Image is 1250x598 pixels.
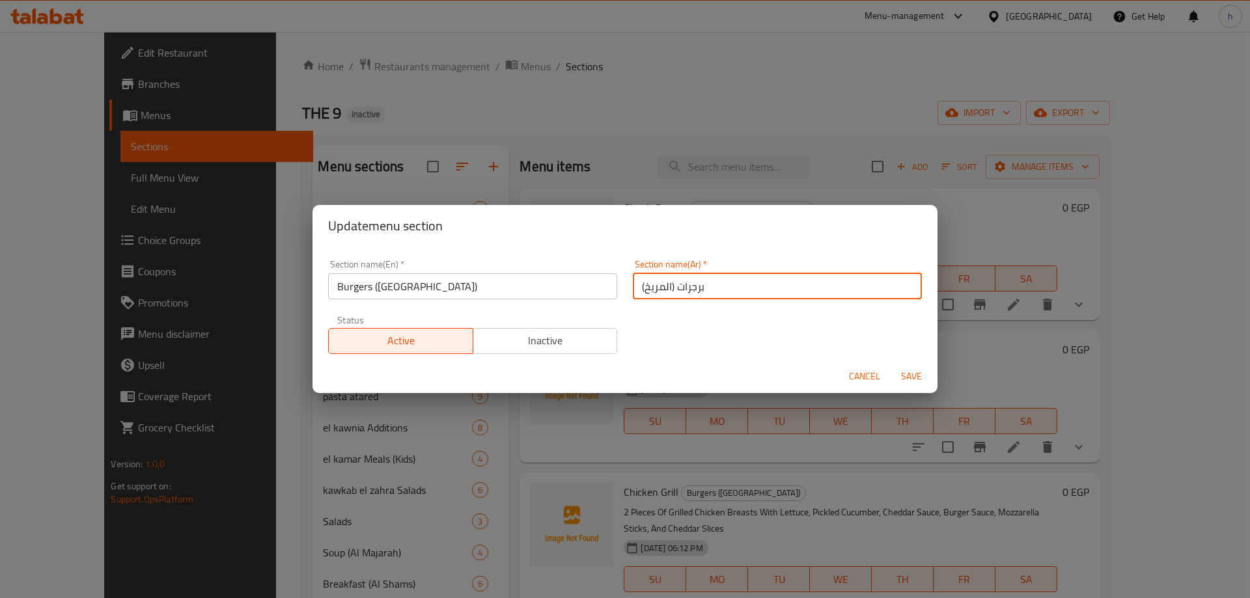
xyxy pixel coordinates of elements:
[328,215,922,236] h2: Update menu section
[334,331,468,350] span: Active
[328,273,617,299] input: Please enter section name(en)
[479,331,613,350] span: Inactive
[849,368,880,385] span: Cancel
[891,364,932,388] button: Save
[844,364,885,388] button: Cancel
[328,328,473,354] button: Active
[896,368,927,385] span: Save
[473,328,618,354] button: Inactive
[633,273,922,299] input: Please enter section name(ar)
